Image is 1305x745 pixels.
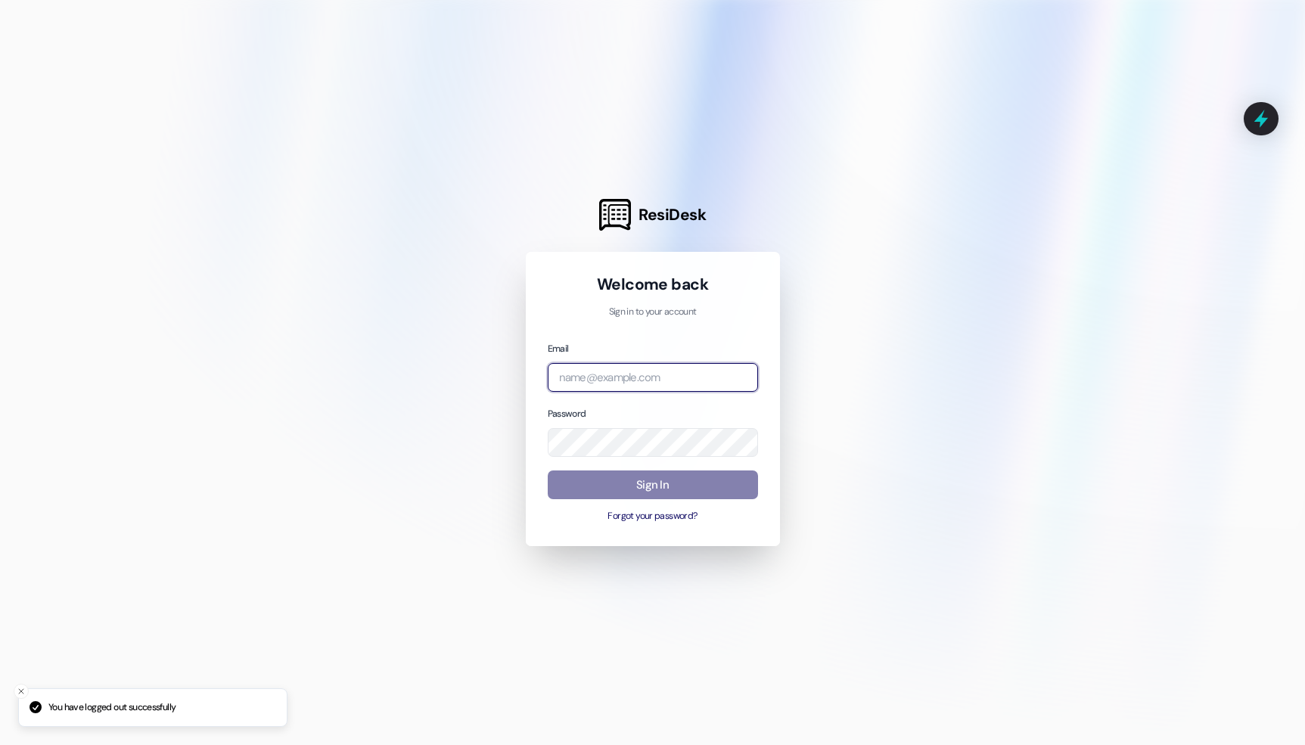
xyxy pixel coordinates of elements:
[548,408,586,420] label: Password
[48,701,176,715] p: You have logged out successfully
[548,306,758,319] p: Sign in to your account
[14,684,29,699] button: Close toast
[548,343,569,355] label: Email
[639,204,706,225] span: ResiDesk
[548,470,758,500] button: Sign In
[548,274,758,295] h1: Welcome back
[548,363,758,393] input: name@example.com
[548,510,758,523] button: Forgot your password?
[599,199,631,231] img: ResiDesk Logo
